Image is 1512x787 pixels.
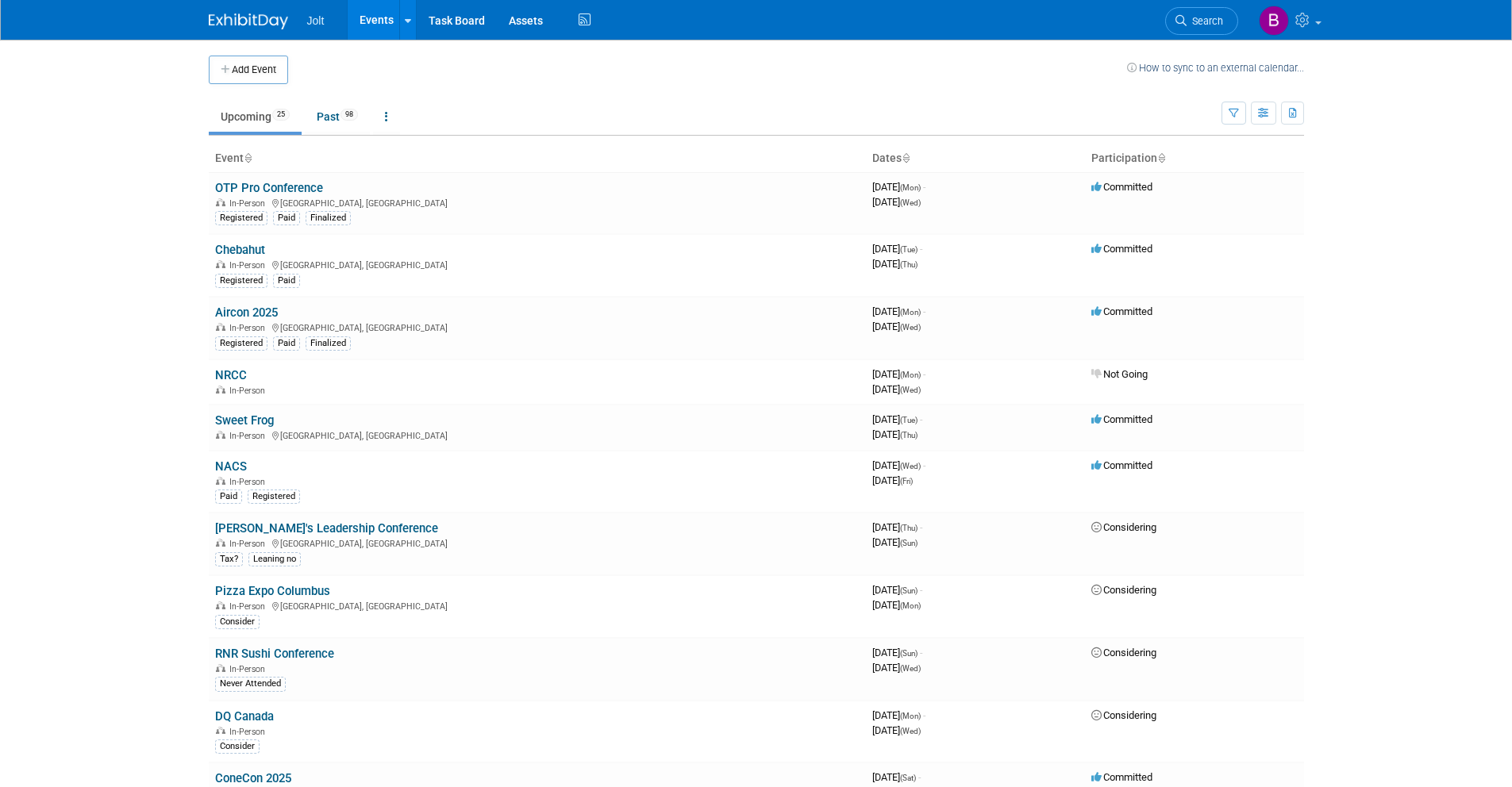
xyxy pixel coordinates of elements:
[248,552,301,566] div: Leaning no
[248,489,300,504] div: Registered
[229,477,270,487] span: In-Person
[273,336,300,351] div: Paid
[872,459,925,471] span: [DATE]
[215,615,260,629] div: Consider
[216,664,225,672] img: In-Person Event
[215,459,247,474] a: NACS
[1091,243,1152,255] span: Committed
[872,321,921,332] span: [DATE]
[872,771,921,783] span: [DATE]
[902,152,910,164] a: Sort by Start Date
[1157,152,1165,164] a: Sort by Participation Type
[900,477,913,486] span: (Fri)
[229,601,270,612] span: In-Person
[1091,305,1152,317] span: Committed
[1127,62,1304,74] a: How to sync to an external calendar...
[1091,709,1156,721] span: Considering
[216,601,225,609] img: In-Person Event
[920,584,922,596] span: -
[216,386,225,393] img: In-Person Event
[900,774,916,782] span: (Sat)
[900,649,918,658] span: (Sun)
[900,183,921,192] span: (Mon)
[215,336,267,351] div: Registered
[209,56,288,84] button: Add Event
[923,181,925,193] span: -
[229,431,270,441] span: In-Person
[1091,368,1148,380] span: Not Going
[872,724,921,736] span: [DATE]
[920,521,922,533] span: -
[900,370,921,379] span: (Mon)
[1165,7,1238,35] a: Search
[215,368,247,382] a: NRCC
[215,599,860,612] div: [GEOGRAPHIC_DATA], [GEOGRAPHIC_DATA]
[872,521,922,533] span: [DATE]
[1091,771,1152,783] span: Committed
[900,323,921,332] span: (Wed)
[872,662,921,674] span: [DATE]
[920,243,922,255] span: -
[1085,145,1304,172] th: Participation
[1259,6,1289,36] img: Brooke Valderrama
[306,336,351,351] div: Finalized
[900,524,918,532] span: (Thu)
[900,386,921,394] span: (Wed)
[209,145,866,172] th: Event
[900,308,921,317] span: (Mon)
[229,386,270,396] span: In-Person
[215,739,260,754] div: Consider
[215,536,860,549] div: [GEOGRAPHIC_DATA], [GEOGRAPHIC_DATA]
[215,428,860,441] div: [GEOGRAPHIC_DATA], [GEOGRAPHIC_DATA]
[923,459,925,471] span: -
[305,102,370,132] a: Past98
[215,274,267,288] div: Registered
[215,211,267,225] div: Registered
[272,109,290,121] span: 25
[872,368,925,380] span: [DATE]
[900,462,921,470] span: (Wed)
[215,196,860,209] div: [GEOGRAPHIC_DATA], [GEOGRAPHIC_DATA]
[229,727,270,737] span: In-Person
[229,323,270,333] span: In-Person
[215,521,438,536] a: [PERSON_NAME]'s Leadership Conference
[209,102,302,132] a: Upcoming25
[215,305,278,320] a: Aircon 2025
[872,584,922,596] span: [DATE]
[229,539,270,549] span: In-Person
[872,305,925,317] span: [DATE]
[918,771,921,783] span: -
[215,709,274,724] a: DQ Canada
[215,771,291,785] a: ConeCon 2025
[920,647,922,658] span: -
[215,413,274,428] a: Sweet Frog
[229,198,270,209] span: In-Person
[900,431,918,440] span: (Thu)
[229,664,270,674] span: In-Person
[872,709,925,721] span: [DATE]
[216,260,225,268] img: In-Person Event
[872,536,918,548] span: [DATE]
[872,428,918,440] span: [DATE]
[872,647,922,658] span: [DATE]
[215,647,334,661] a: RNR Sushi Conference
[229,260,270,271] span: In-Person
[923,305,925,317] span: -
[900,260,918,269] span: (Thu)
[872,413,922,425] span: [DATE]
[900,664,921,673] span: (Wed)
[923,368,925,380] span: -
[306,211,351,225] div: Finalized
[307,14,325,27] span: Jolt
[900,245,918,254] span: (Tue)
[872,196,921,208] span: [DATE]
[900,712,921,720] span: (Mon)
[900,539,918,547] span: (Sun)
[872,474,913,486] span: [DATE]
[244,152,252,164] a: Sort by Event Name
[1091,647,1156,658] span: Considering
[1091,413,1152,425] span: Committed
[1091,459,1152,471] span: Committed
[215,677,286,691] div: Never Attended
[215,489,242,504] div: Paid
